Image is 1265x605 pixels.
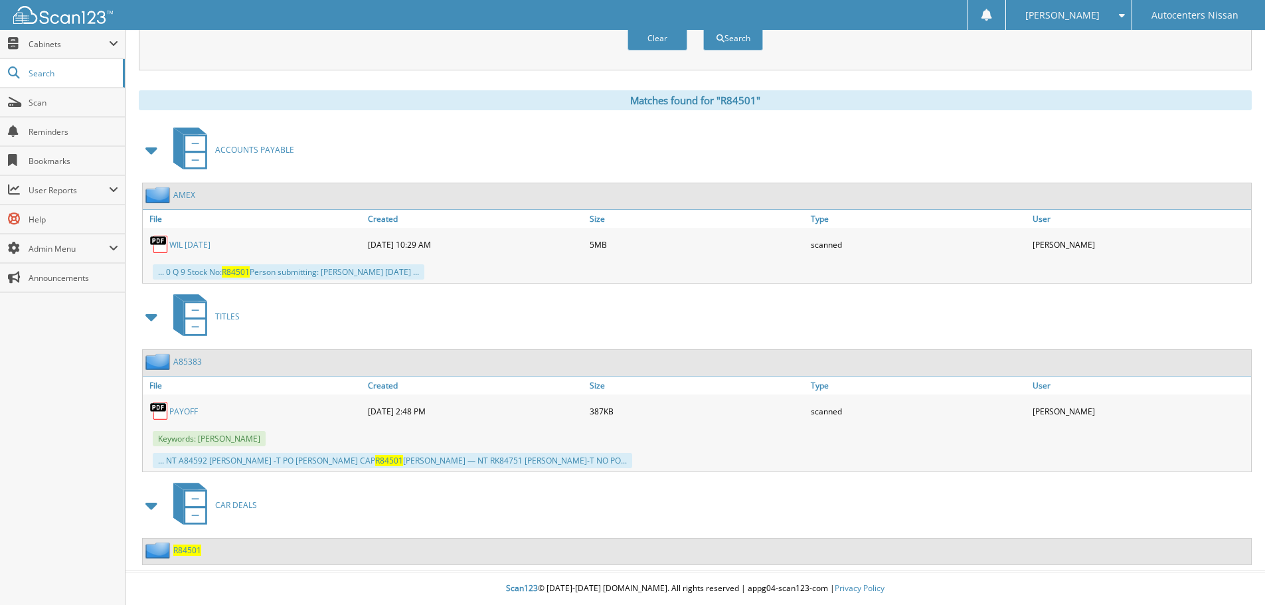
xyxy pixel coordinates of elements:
[29,126,118,137] span: Reminders
[29,68,116,79] span: Search
[628,26,687,50] button: Clear
[29,243,109,254] span: Admin Menu
[807,231,1029,258] div: scanned
[153,453,632,468] div: ... NT A84592 [PERSON_NAME] -T PO [PERSON_NAME] CAP [PERSON_NAME] — NT RK84751 [PERSON_NAME]-T NO...
[29,155,118,167] span: Bookmarks
[173,189,195,201] a: AMEX
[145,187,173,203] img: folder2.png
[29,214,118,225] span: Help
[143,377,365,394] a: File
[586,398,808,424] div: 387KB
[165,290,240,343] a: TITLES
[1029,377,1251,394] a: User
[586,231,808,258] div: 5MB
[153,431,266,446] span: Keywords: [PERSON_NAME]
[222,266,250,278] span: R84501
[365,210,586,228] a: Created
[165,124,294,176] a: ACCOUNTS PAYABLE
[13,6,113,24] img: scan123-logo-white.svg
[586,210,808,228] a: Size
[835,582,885,594] a: Privacy Policy
[1151,11,1238,19] span: Autocenters Nissan
[169,406,198,417] a: PAYOFF
[29,185,109,196] span: User Reports
[29,39,109,50] span: Cabinets
[29,272,118,284] span: Announcements
[365,398,586,424] div: [DATE] 2:48 PM
[169,239,211,250] a: WIL [DATE]
[215,144,294,155] span: ACCOUNTS PAYABLE
[143,210,365,228] a: File
[375,455,403,466] span: R84501
[807,398,1029,424] div: scanned
[149,234,169,254] img: PDF.png
[145,353,173,370] img: folder2.png
[365,231,586,258] div: [DATE] 10:29 AM
[365,377,586,394] a: Created
[145,542,173,559] img: folder2.png
[1029,398,1251,424] div: [PERSON_NAME]
[215,499,257,511] span: CAR DEALS
[29,97,118,108] span: Scan
[1199,541,1265,605] iframe: Chat Widget
[1029,210,1251,228] a: User
[153,264,424,280] div: ... 0 Q 9 Stock No: Person submitting: [PERSON_NAME] [DATE] ...
[126,572,1265,605] div: © [DATE]-[DATE] [DOMAIN_NAME]. All rights reserved | appg04-scan123-com |
[165,479,257,531] a: CAR DEALS
[149,401,169,421] img: PDF.png
[215,311,240,322] span: TITLES
[703,26,763,50] button: Search
[506,582,538,594] span: Scan123
[1025,11,1100,19] span: [PERSON_NAME]
[1029,231,1251,258] div: [PERSON_NAME]
[807,377,1029,394] a: Type
[173,545,201,556] a: R84501
[139,90,1252,110] div: Matches found for "R84501"
[586,377,808,394] a: Size
[807,210,1029,228] a: Type
[173,356,202,367] a: A85383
